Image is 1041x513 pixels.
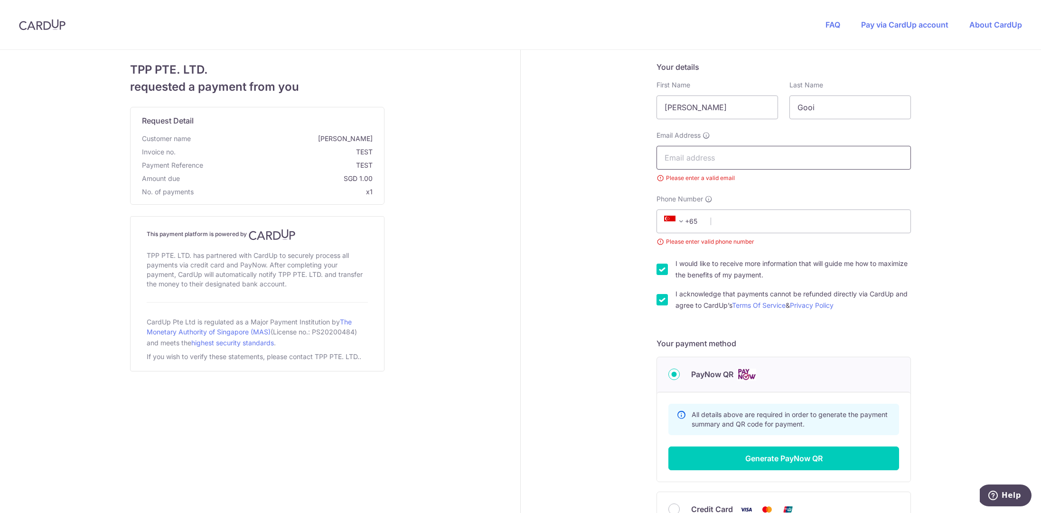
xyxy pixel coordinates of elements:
h5: Your details [656,61,911,73]
span: x1 [366,188,373,196]
span: SGD 1.00 [184,174,373,183]
small: Please enter a valid email [656,173,911,183]
span: Email Address [656,131,701,140]
span: PayNow QR [691,369,733,380]
span: TPP PTE. LTD. [130,61,385,78]
input: Last name [789,95,911,119]
img: CardUp [19,19,66,30]
span: translation missing: en.payment_reference [142,161,203,169]
span: No. of payments [142,187,194,197]
a: Privacy Policy [790,301,834,309]
input: First name [656,95,778,119]
div: PayNow QR Cards logo [668,369,899,380]
div: If you wish to verify these statements, please contact TPP PTE. LTD.. [147,350,363,363]
button: Generate PayNow QR [668,446,899,470]
img: CardUp [249,229,295,240]
div: TPP PTE. LTD. has partnered with CardUp to securely process all payments via credit card and PayN... [147,249,368,291]
h4: This payment platform is powered by [147,229,368,240]
span: translation missing: en.request_detail [142,116,194,125]
span: +65 [664,216,687,227]
label: I acknowledge that payments cannot be refunded directly via CardUp and agree to CardUp’s & [675,288,911,311]
span: +65 [661,216,704,227]
img: Cards logo [737,369,756,380]
span: Customer name [142,134,191,143]
label: Last Name [789,80,823,90]
span: [PERSON_NAME] [195,134,373,143]
a: highest security standards [191,339,274,347]
div: CardUp Pte Ltd is regulated as a Major Payment Institution by (License no.: PS20200484) and meets... [147,314,368,350]
span: Invoice no. [142,147,176,157]
span: TEST [207,161,373,170]
span: All details above are required in order to generate the payment summary and QR code for payment. [692,410,888,428]
h5: Your payment method [656,338,911,349]
span: TEST [179,147,373,157]
span: requested a payment from you [130,78,385,95]
iframe: Opens a widget where you can find more information [980,484,1032,508]
a: FAQ [825,20,840,29]
a: About CardUp [969,20,1022,29]
span: Amount due [142,174,180,183]
small: Please enter valid phone number [656,237,911,247]
a: Pay via CardUp account [861,20,948,29]
label: I would like to receive more information that will guide me how to maximize the benefits of my pa... [675,258,911,281]
a: Terms Of Service [732,301,786,309]
label: First Name [656,80,690,90]
span: Phone Number [656,194,703,204]
input: Email address [656,146,911,170]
